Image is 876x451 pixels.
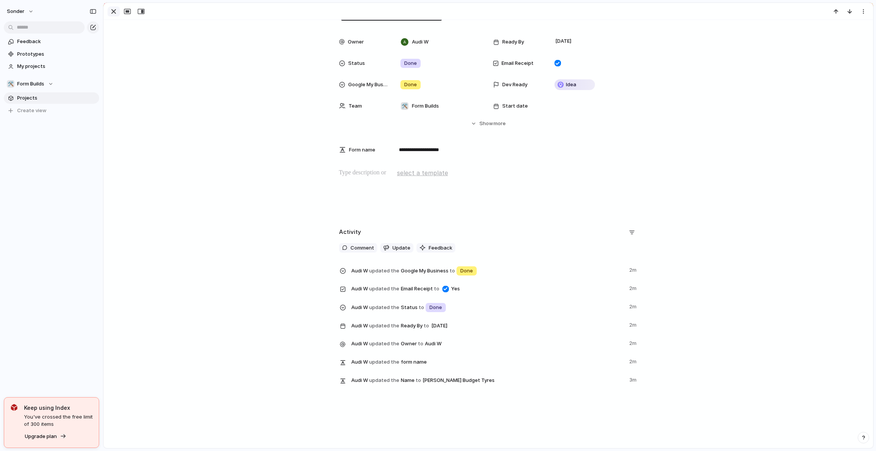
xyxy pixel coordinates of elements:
span: Google My Business [348,81,388,89]
span: Audi W [351,285,368,293]
span: Comment [350,244,374,252]
span: Upgrade plan [25,433,57,440]
span: Done [429,304,442,311]
span: Show [479,120,493,127]
span: Google My Business [351,265,625,276]
span: Prototypes [17,50,96,58]
span: to [416,377,421,384]
span: sonder [7,8,24,15]
span: form name [351,356,625,367]
h2: Activity [339,228,361,237]
span: Feedback [17,38,96,45]
span: 2m [629,301,638,311]
span: Audi W [351,358,368,366]
span: Done [460,267,473,275]
a: Feedback [4,36,99,47]
span: Start date [502,102,528,110]
button: select a template [396,167,449,179]
button: sonder [3,5,38,18]
span: 2m [629,320,638,329]
span: Done [404,81,417,89]
span: updated the [369,358,399,366]
div: 🛠️ [7,80,14,88]
span: 2m [629,265,638,274]
button: 🛠️Form Builds [4,78,99,90]
span: Status [348,60,365,67]
span: Team [349,102,362,110]
span: updated the [369,322,399,330]
span: Ready By [502,38,524,46]
span: You've crossed the free limit of 300 items [24,413,93,428]
span: Form Builds [17,80,44,88]
span: Owner [351,338,625,349]
span: updated the [369,304,399,311]
span: Dev Ready [502,81,527,89]
span: updated the [369,340,399,348]
span: Status [351,301,625,313]
span: Update [392,244,410,252]
span: updated the [369,267,399,275]
span: Email Receipt [501,60,534,67]
span: 2m [629,283,638,292]
span: Projects [17,94,96,102]
a: Projects [4,92,99,104]
span: Audi W [351,377,368,384]
span: Audi W [351,340,368,348]
span: to [419,304,424,311]
div: 🛠️ [401,102,408,110]
span: Form Builds [412,102,439,110]
span: 2m [629,356,638,366]
span: Keep using Index [24,404,93,412]
span: updated the [369,377,399,384]
span: to [450,267,455,275]
a: Prototypes [4,48,99,60]
span: updated the [369,285,399,293]
span: Audi W [351,267,368,275]
a: My projects [4,61,99,72]
span: My projects [17,63,96,70]
span: more [493,120,506,127]
span: 3m [629,375,638,384]
button: Comment [339,243,377,253]
button: Upgrade plan [23,431,69,442]
span: Owner [348,38,364,46]
span: Name [PERSON_NAME] Budget Tyres [351,375,625,385]
span: [DATE] [553,37,574,46]
span: Audi W [351,304,368,311]
span: Audi W [412,38,429,46]
button: Create view [4,105,99,116]
span: to [424,322,429,330]
span: Create view [17,107,47,114]
span: Feedback [429,244,452,252]
span: Yes [451,285,460,293]
span: select a template [397,168,448,177]
span: 2m [629,338,638,347]
span: to [434,285,439,293]
span: Ready By [351,320,625,331]
button: Feedback [416,243,455,253]
button: Showmore [339,117,638,130]
span: Audi W [351,322,368,330]
span: Email Receipt [351,283,625,294]
span: Form name [349,146,375,154]
button: Update [380,243,413,253]
span: Audi W [425,340,442,348]
span: to [418,340,423,348]
span: Done [404,60,417,67]
span: Idea [566,81,576,89]
span: [DATE] [429,321,450,330]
